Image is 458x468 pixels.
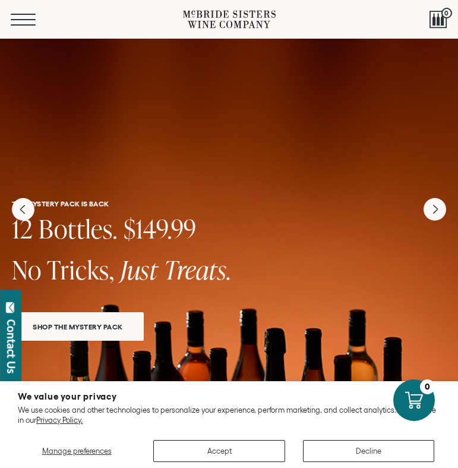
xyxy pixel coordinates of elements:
span: We use cookies and other technologies to personalize your experience, perform marketing, and coll... [18,406,436,424]
span: Contact Us [4,319,18,373]
span: $149.99 [124,211,197,246]
button: Previous [12,198,34,221]
button: Manage preferences [18,440,135,462]
span: Bottles. [39,211,117,246]
span: 12 [12,211,33,246]
a: SHOP THE MYSTERY PACK [12,312,144,341]
span: Just [121,252,158,287]
span: 0 [425,381,430,393]
span: SHOP THE MYSTERY PACK [33,323,123,331]
span: Manage preferences [42,447,112,456]
button: Next [424,198,446,221]
span: 0 [444,8,449,17]
span: We value your privacy [18,391,117,401]
button: Accept [153,440,285,462]
span: Accept [207,447,232,456]
span: Tricks, [47,252,115,287]
button: Mobile Menu Trigger [11,14,53,26]
button: Decline [303,440,434,462]
span: THE MYSTERY PACK IS BACK [12,200,109,208]
span: Decline [356,447,381,456]
span: No [12,252,42,287]
a: Privacy Policy. [36,416,83,425]
span: Treats. [164,252,232,287]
